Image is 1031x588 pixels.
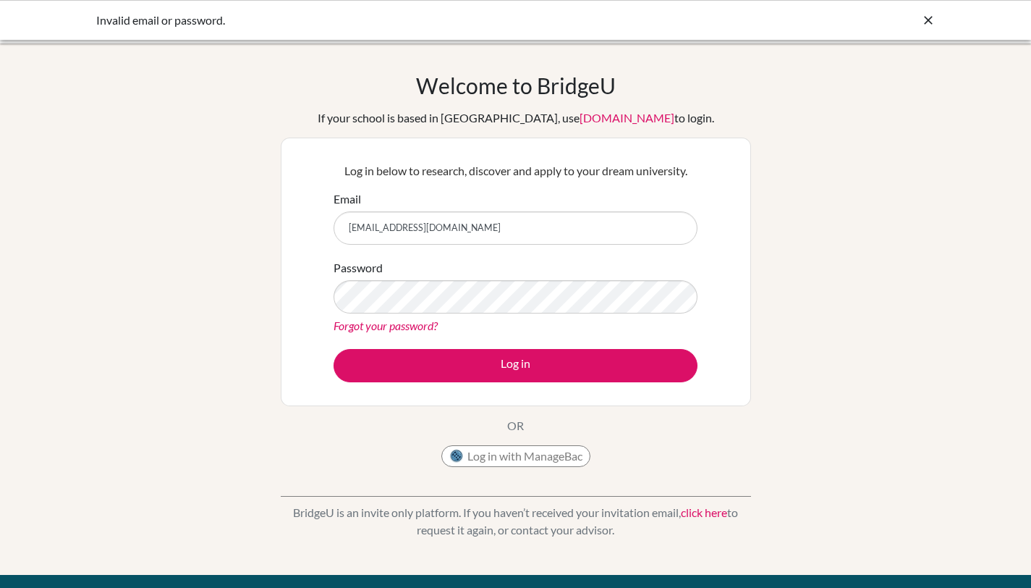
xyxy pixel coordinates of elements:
div: If your school is based in [GEOGRAPHIC_DATA], use to login. [318,109,714,127]
p: BridgeU is an invite only platform. If you haven’t received your invitation email, to request it ... [281,504,751,539]
button: Log in [334,349,697,382]
p: Log in below to research, discover and apply to your dream university. [334,162,697,180]
button: Log in with ManageBac [441,445,590,467]
a: Forgot your password? [334,319,438,332]
p: OR [507,417,524,434]
a: click here [681,505,727,519]
div: Invalid email or password. [96,12,718,29]
label: Password [334,259,383,277]
h1: Welcome to BridgeU [416,72,616,98]
a: [DOMAIN_NAME] [580,111,674,125]
label: Email [334,190,361,208]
